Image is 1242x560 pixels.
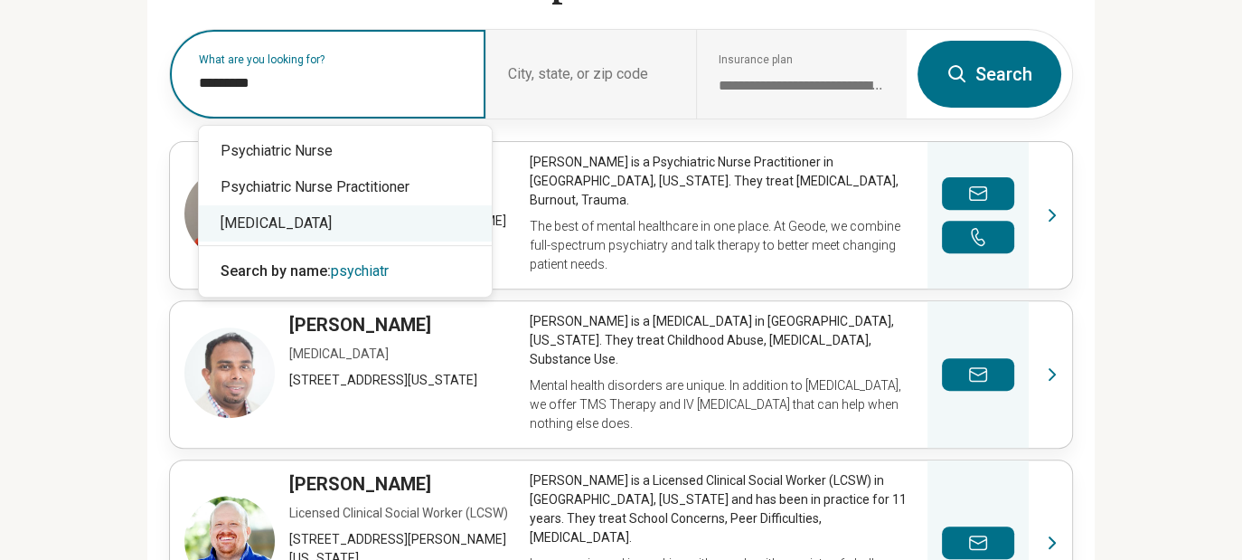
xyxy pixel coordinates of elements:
span: Search by name: [221,262,331,280]
button: Make a phone call [942,221,1014,253]
span: psychiatr [331,262,389,280]
button: Send a message [942,177,1014,210]
div: Psychiatric Nurse [199,133,492,169]
label: What are you looking for? [199,54,464,65]
button: Send a message [942,358,1014,391]
button: Send a message [942,527,1014,559]
div: [MEDICAL_DATA] [199,205,492,242]
div: Psychiatric Nurse Practitioner [199,169,492,205]
button: Search [917,41,1061,108]
div: Suggestions [199,126,492,297]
